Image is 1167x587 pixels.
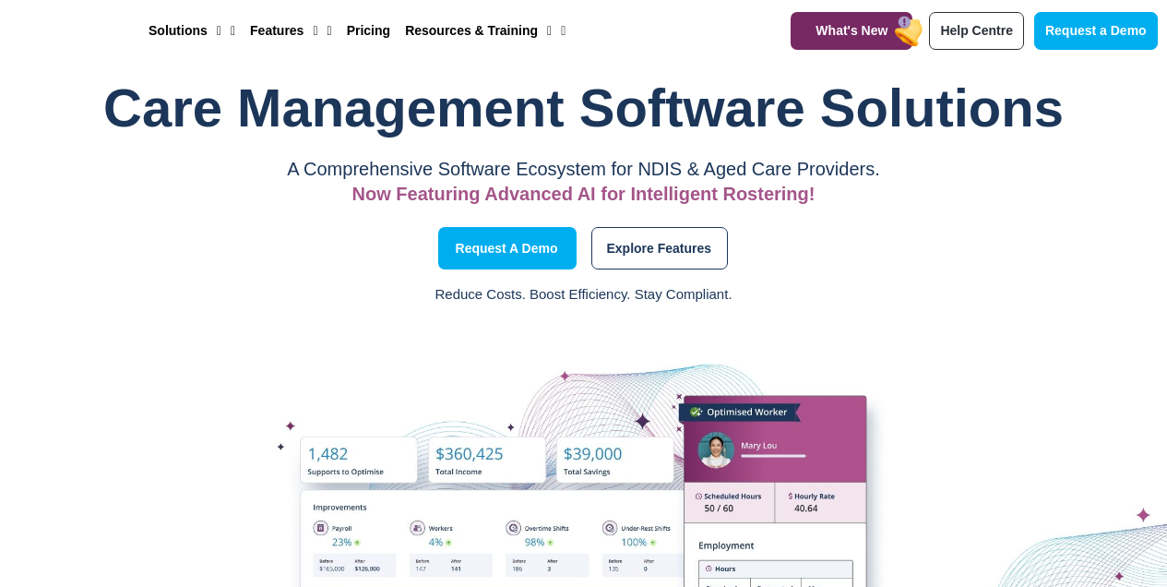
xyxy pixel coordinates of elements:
p: Reduce Costs. Boost Efficiency. Stay Compliant. [11,284,1156,305]
a: Request a Demo [438,227,577,270]
span: Request a Demo [456,244,558,253]
p: A Comprehensive Software Ecosystem for NDIS & Aged Care Providers. [9,163,1158,175]
a: Explore Features [591,227,729,270]
h1: Care Management Software Solutions [9,71,1158,145]
span: Request a Demo [1045,23,1147,39]
a: Help Centre [929,12,1024,50]
a: Request a Demo [1034,12,1158,50]
span: Help Centre [940,23,1013,39]
span: Explore Features [607,244,712,253]
span: Now Featuring Advanced AI for Intelligent Rostering! [352,184,816,204]
span: What's New [816,23,887,39]
img: CareMaster Logo [9,18,130,44]
a: What's New [791,12,912,50]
